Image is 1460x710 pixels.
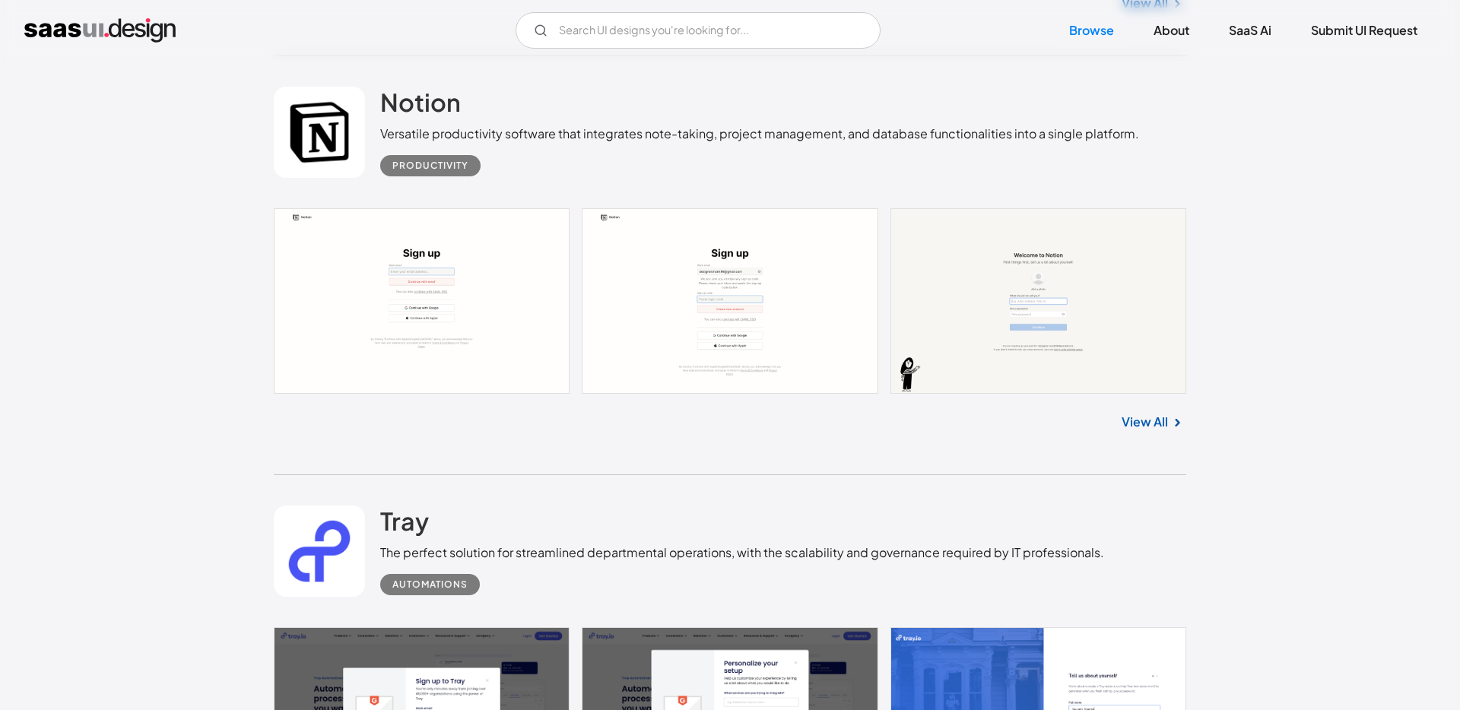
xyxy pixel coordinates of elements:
[380,87,461,117] h2: Notion
[516,12,881,49] form: Email Form
[392,575,468,594] div: Automations
[380,125,1139,143] div: Versatile productivity software that integrates note-taking, project management, and database fun...
[1211,14,1290,47] a: SaaS Ai
[1135,14,1208,47] a: About
[1122,413,1168,431] a: View All
[516,12,881,49] input: Search UI designs you're looking for...
[380,506,429,544] a: Tray
[380,506,429,536] h2: Tray
[380,544,1104,562] div: The perfect solution for streamlined departmental operations, with the scalability and governance...
[1051,14,1132,47] a: Browse
[392,157,468,175] div: Productivity
[1293,14,1436,47] a: Submit UI Request
[380,87,461,125] a: Notion
[24,18,176,43] a: home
